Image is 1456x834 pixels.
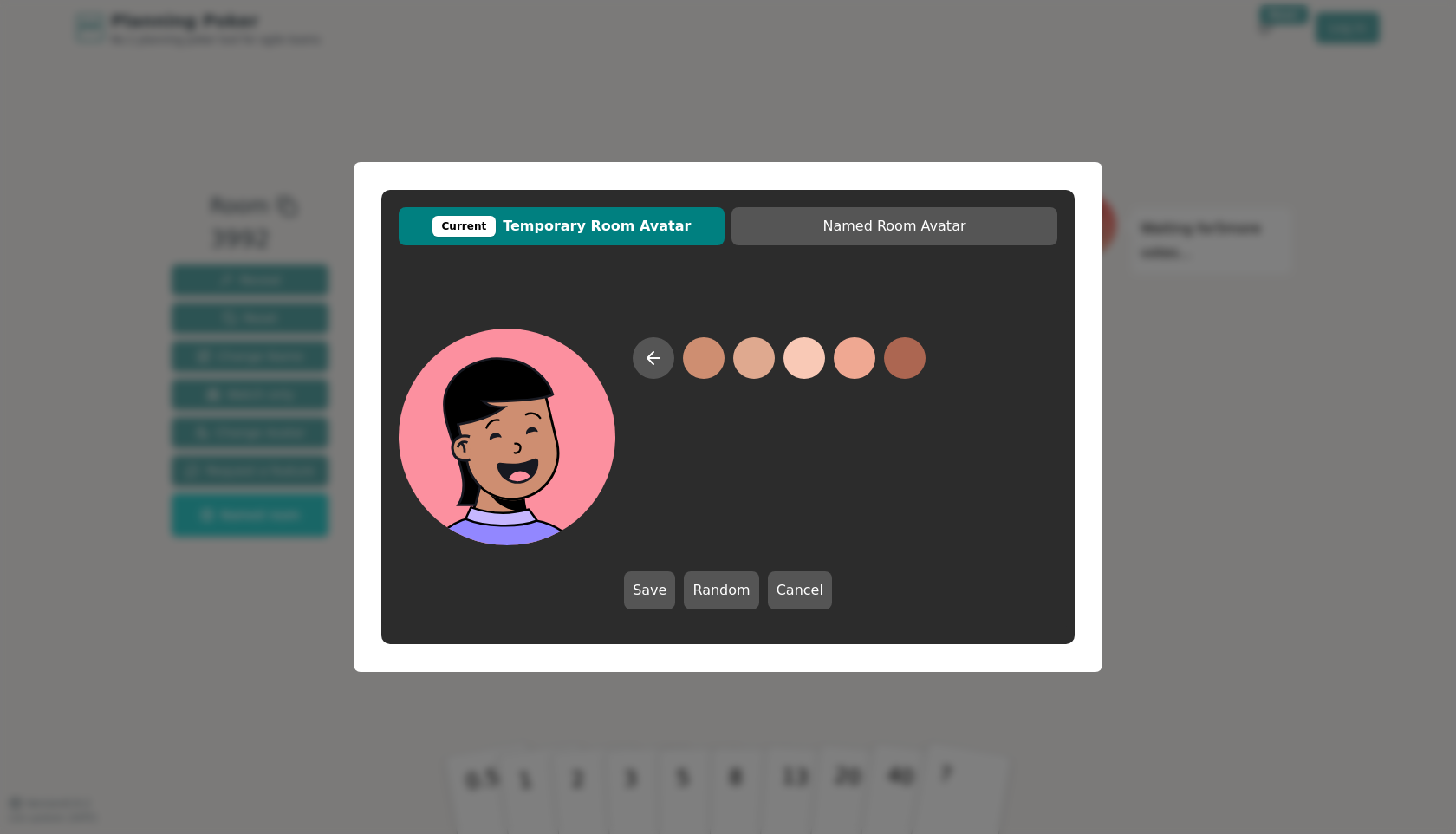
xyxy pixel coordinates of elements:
[740,216,1049,237] span: Named Room Avatar
[768,571,832,609] button: Cancel
[684,571,758,609] button: Random
[399,207,725,245] button: CurrentTemporary Room Avatar
[624,571,675,609] button: Save
[432,216,497,237] div: Current
[731,207,1057,245] button: Named Room Avatar
[407,216,716,237] span: Temporary Room Avatar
